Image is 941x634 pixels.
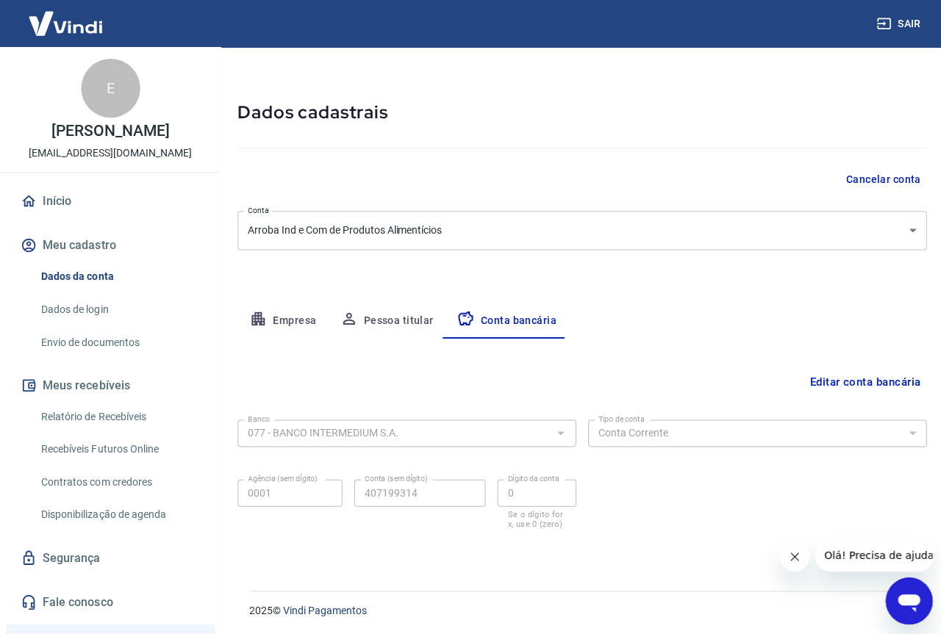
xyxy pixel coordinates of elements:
p: Se o dígito for x, use 0 (zero) [506,508,564,527]
button: Editar conta bancária [801,367,923,395]
a: Contratos com credores [35,466,202,496]
a: Disponibilização de agenda [35,498,202,528]
div: Arroba Ind e Com de Produtos Alimentícios [237,210,923,249]
button: Pessoa titular [327,302,444,337]
label: Conta (sem dígito) [363,471,426,482]
p: 2025 © [248,601,906,616]
a: Envio de documentos [35,326,202,356]
iframe: Mensagem da empresa [812,537,929,569]
a: Dados de login [35,294,202,324]
a: Dados da conta [35,261,202,291]
button: Meus recebíveis [18,368,202,400]
button: Cancelar conta [837,165,923,192]
h5: Dados cadastrais [237,100,923,123]
a: Relatório de Recebíveis [35,400,202,431]
a: Recebíveis Futuros Online [35,433,202,463]
div: E [81,59,140,118]
label: Dígito da conta [506,471,557,482]
label: Conta [247,203,268,215]
a: Segurança [18,540,202,572]
a: Início [18,184,202,217]
button: Sair [870,10,923,37]
label: Banco [247,411,269,422]
iframe: Botão para abrir a janela de mensagens [882,575,929,622]
p: [EMAIL_ADDRESS][DOMAIN_NAME] [29,145,191,160]
span: Olá! Precisa de ajuda? [9,10,124,22]
button: Conta bancária [443,302,566,337]
iframe: Fechar mensagem [777,540,806,569]
a: Vindi Pagamentos [282,602,365,614]
label: Tipo de conta [596,411,643,422]
img: Vindi [18,1,113,46]
button: Empresa [237,302,327,337]
button: Meu cadastro [18,228,202,261]
p: [PERSON_NAME] [51,123,168,139]
a: Fale conosco [18,584,202,616]
label: Agência (sem dígito) [247,471,317,482]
